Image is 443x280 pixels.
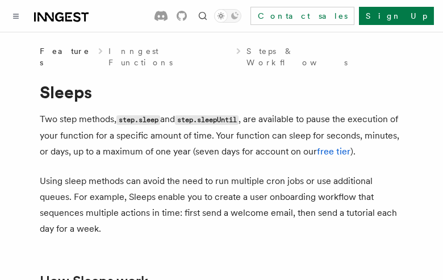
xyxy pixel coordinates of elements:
button: Toggle dark mode [214,9,241,23]
a: Sign Up [359,7,434,25]
a: free tier [317,146,350,157]
p: Two step methods, and , are available to pause the execution of your function for a specific amou... [40,111,403,160]
code: step.sleepUntil [175,115,239,125]
button: Toggle navigation [9,9,23,23]
code: step.sleep [116,115,160,125]
h1: Sleeps [40,82,403,102]
span: Features [40,45,93,68]
a: Steps & Workflows [246,45,403,68]
button: Find something... [196,9,210,23]
a: Contact sales [250,7,354,25]
p: Using sleep methods can avoid the need to run multiple cron jobs or use additional queues. For ex... [40,173,403,237]
a: Inngest Functions [108,45,231,68]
